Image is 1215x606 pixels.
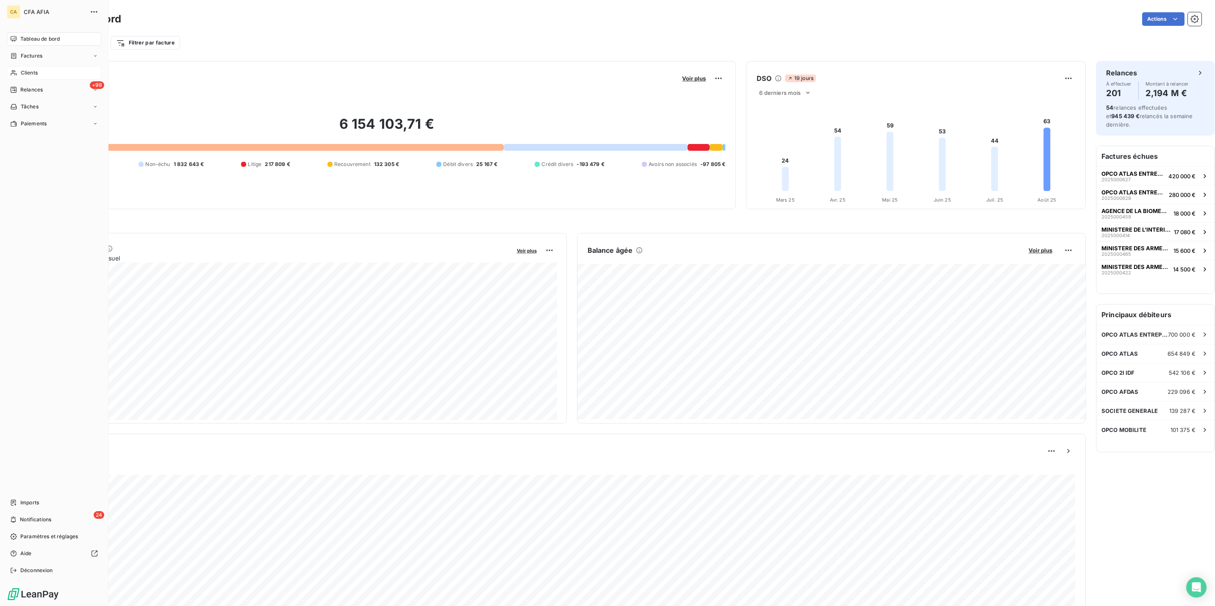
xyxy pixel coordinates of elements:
span: Voir plus [682,75,706,82]
h4: 201 [1106,86,1132,100]
span: 139 287 € [1169,407,1196,414]
span: 420 000 € [1168,173,1196,180]
span: OPCO AFDAS [1101,388,1139,395]
span: OPCO ATLAS ENTREPRISE [1101,331,1168,338]
span: Notifications [20,516,51,523]
span: Aide [20,550,32,557]
button: Voir plus [514,246,539,254]
span: Clients [21,69,38,77]
tspan: Mars 25 [776,197,795,203]
a: Tâches [7,100,101,113]
span: 101 375 € [1171,426,1196,433]
span: Paramètres et réglages [20,533,78,540]
span: Chiffre d'affaires mensuel [48,254,511,263]
tspan: Juil. 25 [986,197,1003,203]
span: Avoirs non associés [649,160,697,168]
button: Actions [1142,12,1184,26]
a: Aide [7,547,101,560]
span: 2025000627 [1101,177,1131,182]
h6: Relances [1106,68,1137,78]
span: OPCO MOBILITE [1101,426,1146,433]
span: 132 305 € [374,160,399,168]
span: 2025000465 [1101,252,1131,257]
span: 280 000 € [1169,191,1196,198]
span: Litige [248,160,261,168]
span: MINISTERE DE L'INTERIEUR [1101,226,1171,233]
span: CFA AFIA [24,8,85,15]
span: 18 000 € [1173,210,1196,217]
a: Paiements [7,117,101,130]
a: Paramètres et réglages [7,530,101,543]
span: 2025000459 [1101,214,1131,219]
span: OPCO ATLAS ENTREPRISE [1101,189,1165,196]
span: Factures [21,52,42,60]
h6: Principaux débiteurs [1096,304,1214,325]
span: Débit divers [443,160,473,168]
button: Filtrer par facture [111,36,180,50]
h6: DSO [757,73,771,83]
a: +99Relances [7,83,101,97]
span: Recouvrement [334,160,371,168]
div: CA [7,5,20,19]
button: MINISTERE DES ARMEES / CMG202500042214 500 € [1096,260,1214,278]
button: Voir plus [1026,246,1055,254]
span: 54 [1106,104,1113,111]
button: MINISTERE DES ARMEES / CMG202500046515 600 € [1096,241,1214,260]
tspan: Avr. 25 [830,197,846,203]
span: Déconnexion [20,567,53,574]
span: Non-échu [145,160,170,168]
span: Voir plus [1029,247,1052,254]
span: AGENCE DE LA BIOMEDECINE [1101,208,1170,214]
a: Clients [7,66,101,80]
button: OPCO ATLAS ENTREPRISE2025000627420 000 € [1096,166,1214,185]
button: MINISTERE DE L'INTERIEUR202500041417 080 € [1096,222,1214,241]
span: 6 derniers mois [759,89,801,96]
span: 945 439 € [1111,113,1139,119]
button: Voir plus [680,75,708,82]
span: 700 000 € [1168,331,1196,338]
tspan: Mai 25 [882,197,898,203]
a: Factures [7,49,101,63]
span: 2025000422 [1101,270,1131,275]
span: 1 832 643 € [174,160,204,168]
span: -97 805 € [700,160,725,168]
span: Imports [20,499,39,506]
span: Crédit divers [541,160,573,168]
h6: Factures échues [1096,146,1214,166]
span: Relances [20,86,43,94]
span: MINISTERE DES ARMEES / CMG [1101,263,1170,270]
img: Logo LeanPay [7,587,59,601]
button: OPCO ATLAS ENTREPRISE2025000628280 000 € [1096,185,1214,204]
h6: Balance âgée [588,245,633,255]
span: 17 080 € [1174,229,1196,235]
span: 217 809 € [265,160,290,168]
span: 229 096 € [1168,388,1196,395]
tspan: Juin 25 [934,197,951,203]
span: -193 479 € [577,160,605,168]
span: OPCO 2I IDF [1101,369,1135,376]
span: relances effectuées et relancés la semaine dernière. [1106,104,1193,128]
button: AGENCE DE LA BIOMEDECINE202500045918 000 € [1096,204,1214,222]
span: 25 167 € [476,160,497,168]
span: Montant à relancer [1146,81,1189,86]
h2: 6 154 103,71 € [48,116,725,141]
span: SOCIETE GENERALE [1101,407,1158,414]
span: Tableau de bord [20,35,60,43]
span: +99 [90,81,104,89]
span: 19 jours [785,75,816,82]
span: OPCO ATLAS [1101,350,1138,357]
tspan: Août 25 [1038,197,1057,203]
span: 24 [94,511,104,519]
span: À effectuer [1106,81,1132,86]
span: 542 106 € [1169,369,1196,376]
span: 2025000628 [1101,196,1131,201]
a: Tableau de bord [7,32,101,46]
span: Voir plus [517,248,537,254]
span: OPCO ATLAS ENTREPRISE [1101,170,1165,177]
span: Tâches [21,103,39,111]
span: 654 849 € [1168,350,1196,357]
span: 15 600 € [1173,247,1196,254]
a: Imports [7,496,101,509]
span: 2025000414 [1101,233,1130,238]
span: MINISTERE DES ARMEES / CMG [1101,245,1170,252]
